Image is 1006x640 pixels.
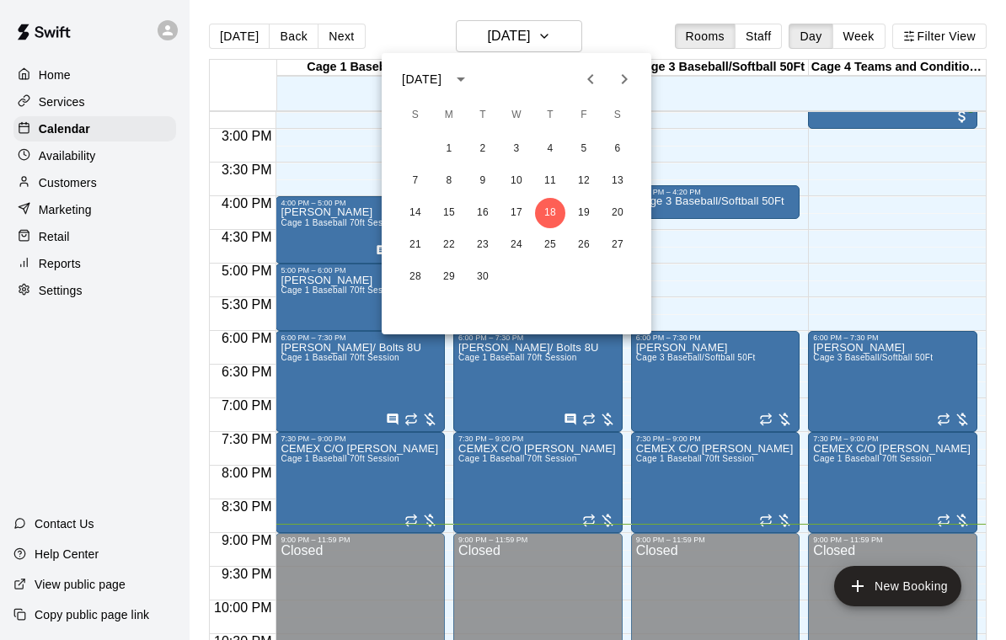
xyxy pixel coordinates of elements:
[402,71,441,88] div: [DATE]
[501,230,532,260] button: 24
[434,198,464,228] button: 15
[602,99,633,132] span: Saturday
[535,166,565,196] button: 11
[501,166,532,196] button: 10
[602,134,633,164] button: 6
[468,230,498,260] button: 23
[535,198,565,228] button: 18
[400,99,431,132] span: Sunday
[602,230,633,260] button: 27
[602,198,633,228] button: 20
[535,99,565,132] span: Thursday
[535,230,565,260] button: 25
[569,99,599,132] span: Friday
[468,166,498,196] button: 9
[602,166,633,196] button: 13
[434,134,464,164] button: 1
[501,99,532,132] span: Wednesday
[468,262,498,292] button: 30
[400,230,431,260] button: 21
[434,262,464,292] button: 29
[434,99,464,132] span: Monday
[574,62,607,96] button: Previous month
[447,65,475,93] button: calendar view is open, switch to year view
[569,198,599,228] button: 19
[569,166,599,196] button: 12
[569,134,599,164] button: 5
[400,262,431,292] button: 28
[434,166,464,196] button: 8
[607,62,641,96] button: Next month
[569,230,599,260] button: 26
[468,134,498,164] button: 2
[468,198,498,228] button: 16
[535,134,565,164] button: 4
[501,134,532,164] button: 3
[400,198,431,228] button: 14
[434,230,464,260] button: 22
[468,99,498,132] span: Tuesday
[501,198,532,228] button: 17
[400,166,431,196] button: 7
